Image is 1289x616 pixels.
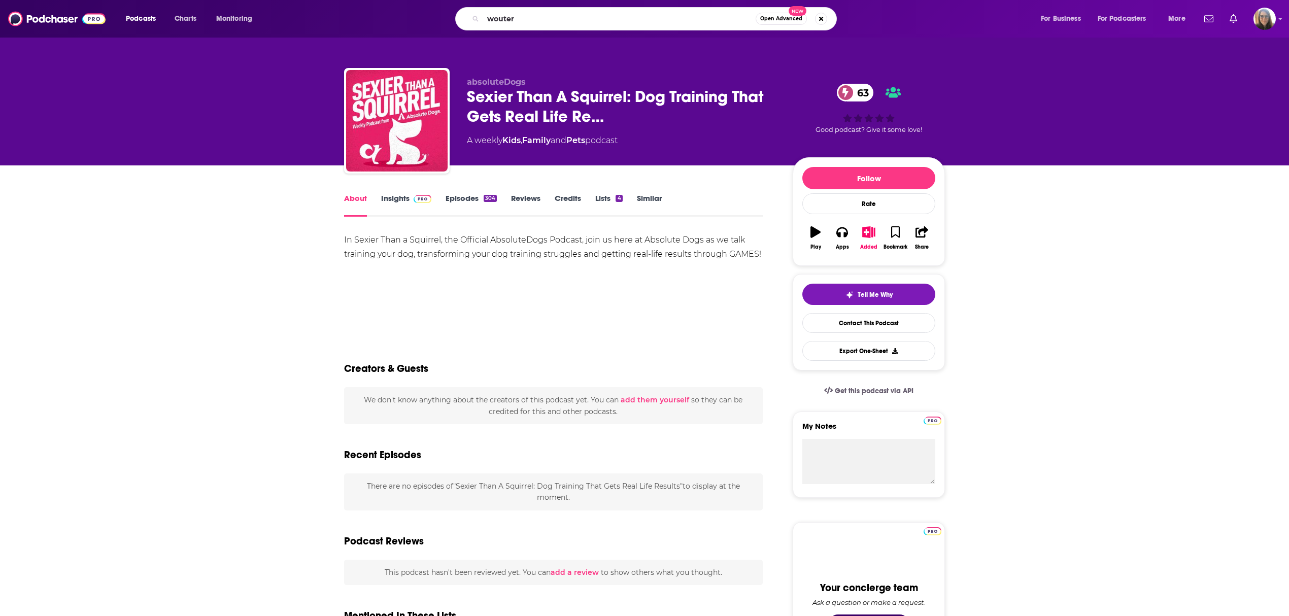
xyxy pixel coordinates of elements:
a: Pro website [924,526,941,535]
button: open menu [1161,11,1198,27]
span: Tell Me Why [858,291,893,299]
div: 304 [484,195,497,202]
button: Added [856,220,882,256]
button: Apps [829,220,855,256]
button: open menu [1091,11,1161,27]
div: Your concierge team [820,581,918,594]
a: Kids [502,135,521,145]
a: Show notifications dropdown [1226,10,1241,27]
span: For Podcasters [1098,12,1146,26]
a: InsightsPodchaser Pro [381,193,431,217]
a: Episodes304 [446,193,497,217]
div: Share [915,244,929,250]
h3: Podcast Reviews [344,535,424,547]
a: About [344,193,367,217]
h2: Creators & Guests [344,362,428,375]
a: Credits [555,193,581,217]
a: Show notifications dropdown [1200,10,1217,27]
button: add them yourself [621,396,689,404]
input: Search podcasts, credits, & more... [483,11,756,27]
button: open menu [1034,11,1094,27]
label: My Notes [802,421,935,439]
span: and [551,135,566,145]
a: Similar [637,193,662,217]
div: 4 [616,195,622,202]
span: Open Advanced [760,16,802,21]
div: Search podcasts, credits, & more... [465,7,846,30]
button: open menu [209,11,265,27]
span: Good podcast? Give it some love! [816,126,922,133]
img: User Profile [1253,8,1276,30]
button: tell me why sparkleTell Me Why [802,284,935,305]
span: Podcasts [126,12,156,26]
a: Contact This Podcast [802,313,935,333]
span: Monitoring [216,12,252,26]
span: This podcast hasn't been reviewed yet. You can to show others what you thought. [385,568,722,577]
div: Rate [802,193,935,214]
span: New [789,6,807,16]
div: Apps [836,244,849,250]
img: Podchaser Pro [414,195,431,203]
button: Follow [802,167,935,189]
a: Reviews [511,193,540,217]
div: In Sexier Than a Squirrel, the Official AbsoluteDogs Podcast, join us here at Absolute Dogs as we... [344,233,763,261]
div: Added [860,244,877,250]
a: Lists4 [595,193,622,217]
a: Pro website [924,415,941,425]
a: Pets [566,135,585,145]
span: 63 [847,84,874,101]
button: add a review [551,567,599,578]
div: 63Good podcast? Give it some love! [793,77,945,140]
span: For Business [1041,12,1081,26]
span: We don't know anything about the creators of this podcast yet . You can so they can be credited f... [364,395,742,416]
button: Play [802,220,829,256]
a: 63 [837,84,874,101]
button: Share [909,220,935,256]
img: Podchaser Pro [924,527,941,535]
img: Sexier Than A Squirrel: Dog Training That Gets Real Life Results [346,70,448,172]
h2: Recent Episodes [344,449,421,461]
div: A weekly podcast [467,134,618,147]
img: Podchaser - Follow, Share and Rate Podcasts [8,9,106,28]
button: Bookmark [882,220,908,256]
span: Charts [175,12,196,26]
button: open menu [119,11,169,27]
div: Bookmark [884,244,907,250]
div: Ask a question or make a request. [812,598,925,606]
span: More [1168,12,1185,26]
button: Open AdvancedNew [756,13,807,25]
div: Play [810,244,821,250]
span: Get this podcast via API [835,387,913,395]
button: Export One-Sheet [802,341,935,361]
img: tell me why sparkle [845,291,854,299]
a: Charts [168,11,202,27]
span: There are no episodes of "Sexier Than A Squirrel: Dog Training That Gets Real Life Results" to di... [367,482,740,502]
a: Family [522,135,551,145]
span: absoluteDogs [467,77,526,87]
span: , [521,135,522,145]
a: Get this podcast via API [816,379,922,403]
button: Show profile menu [1253,8,1276,30]
span: Logged in as akolesnik [1253,8,1276,30]
img: Podchaser Pro [924,417,941,425]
